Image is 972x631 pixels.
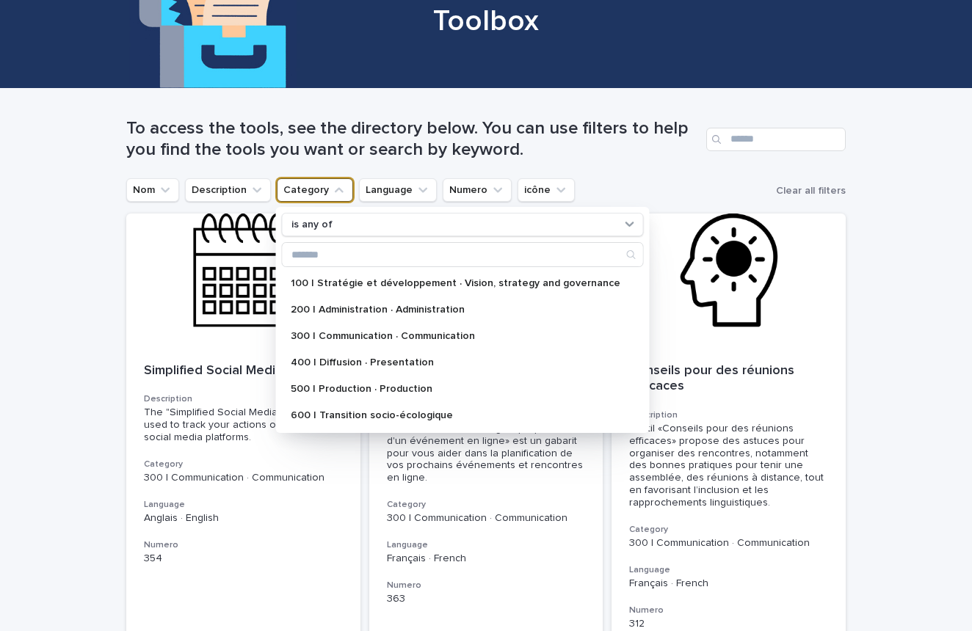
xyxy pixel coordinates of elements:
p: Simplified Social Media Manager [144,363,343,379]
p: 363 [387,593,586,605]
button: Description [185,178,271,202]
input: Search [706,128,846,151]
h3: Numero [387,580,586,591]
span: Clear all filters [776,186,846,196]
p: 400 | Diffusion · Presentation [291,357,620,368]
p: 300 | Communication · Communication [291,331,620,341]
h3: Description [144,393,343,405]
h3: Category [144,459,343,470]
button: Numero [443,178,512,202]
h1: Toolbox [126,4,846,39]
div: L’outil «Conseils pour des réunions efficaces» propose des astuces pour organiser des rencontres,... [629,423,828,509]
h3: Category [387,499,586,511]
p: 300 | Communication · Communication [144,472,343,484]
h3: Language [629,564,828,576]
p: is any of [291,219,333,231]
p: 600 | Transition socio-écologique [291,410,620,420]
input: Search [283,243,643,266]
h3: Language [387,539,586,551]
button: Clear all filters [770,180,846,202]
div: L'outil «Cahier des charges: préparation d'un événement en ligne» est un gabarit pour vous aider ... [387,423,586,484]
p: Anglais · English [144,512,343,525]
p: 354 [144,552,343,565]
h3: Numero [629,605,828,616]
p: 300 | Communication · Communication [629,537,828,550]
p: Conseils pour des réunions efficaces [629,363,828,395]
button: Nom [126,178,179,202]
h3: Language [144,499,343,511]
h3: Numero [144,539,343,551]
p: Français · French [387,552,586,565]
p: 100 | Stratégie et développement · Vision, strategy and governance [291,278,620,288]
p: 500 | Production · Production [291,384,620,394]
h1: To access the tools, see the directory below. You can use filters to help you find the tools you ... [126,118,700,161]
div: The "Simplified Social Media Manager" is used to track your actions on different social media pla... [144,406,343,443]
button: Language [359,178,437,202]
button: icône [518,178,575,202]
button: Category [277,178,353,202]
p: 312 [629,618,828,630]
div: Search [282,242,644,267]
h3: Description [629,409,828,421]
p: 200 | Administration · Administration [291,304,620,315]
p: Français · French [629,577,828,590]
h3: Category [629,524,828,536]
p: 300 | Communication · Communication [387,512,586,525]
